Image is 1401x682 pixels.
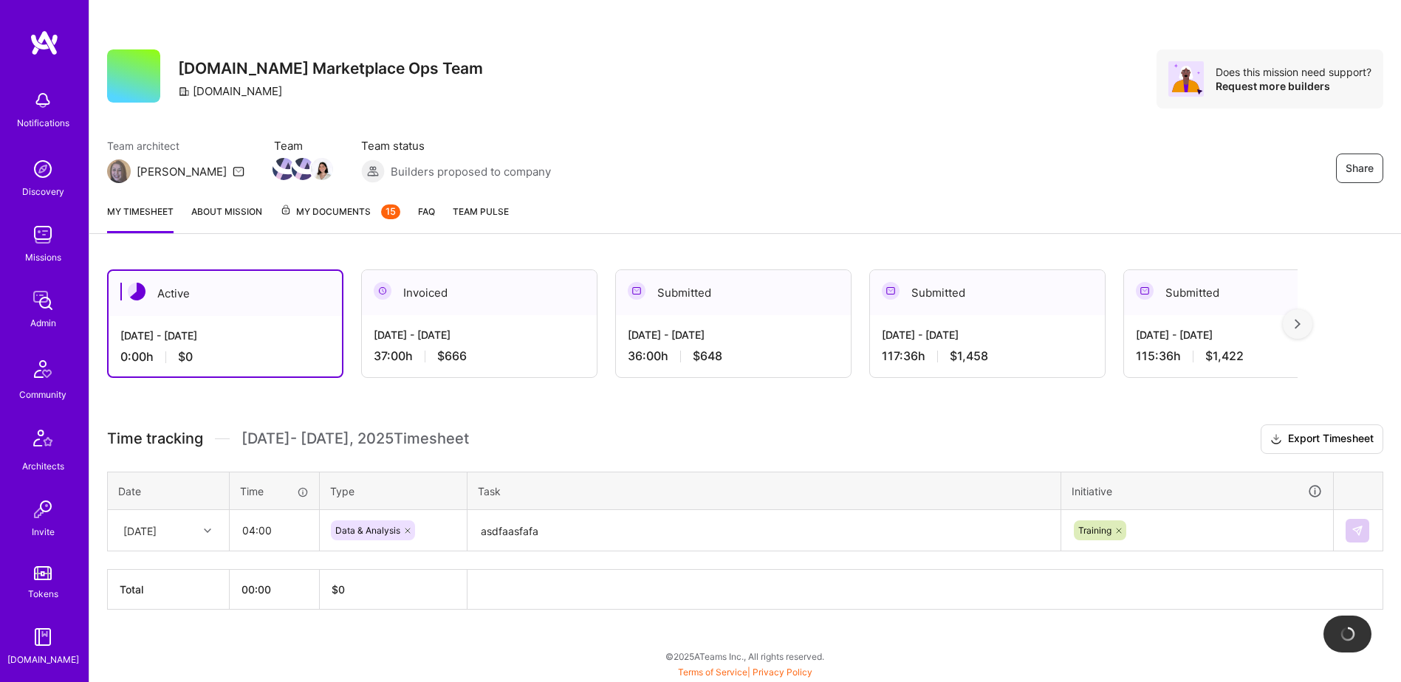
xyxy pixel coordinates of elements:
[109,271,342,316] div: Active
[107,204,174,233] a: My timesheet
[230,570,320,610] th: 00:00
[280,204,400,233] a: My Documents15
[178,59,483,77] h3: [DOMAIN_NAME] Marketplace Ops Team
[1168,61,1204,97] img: Avatar
[882,327,1093,342] div: [DATE] - [DATE]
[274,156,293,182] a: Team Member Avatar
[123,523,157,538] div: [DATE]
[128,283,145,300] img: Active
[280,204,400,220] span: My Documents
[107,138,244,154] span: Team architect
[1216,65,1371,79] div: Does this mission need support?
[678,666,812,678] span: |
[628,327,839,342] div: [DATE] - [DATE]
[753,666,812,678] a: Privacy Policy
[230,511,318,550] input: HH:MM
[178,349,193,365] span: $0
[453,204,509,233] a: Team Pulse
[335,525,400,536] span: Data & Analysis
[233,165,244,177] i: icon Mail
[1136,348,1347,364] div: 115:36 h
[137,164,227,179] div: [PERSON_NAME]
[1346,519,1371,542] div: null
[469,512,1059,551] textarea: asdfaasfafa
[374,327,585,342] div: [DATE] - [DATE]
[1216,79,1371,93] div: Request more builders
[1124,270,1359,315] div: Submitted
[1136,327,1347,342] div: [DATE] - [DATE]
[25,249,61,265] div: Missions
[108,570,230,610] th: Total
[28,286,58,315] img: admin teamwork
[678,666,747,678] a: Terms of Service
[28,86,58,115] img: bell
[120,328,330,343] div: [DATE] - [DATE]
[418,204,435,233] a: FAQ
[19,387,66,402] div: Community
[178,83,282,99] div: [DOMAIN_NAME]
[1337,624,1358,644] img: loading
[362,270,597,315] div: Invoiced
[28,154,58,184] img: discovery
[25,351,61,387] img: Community
[1352,525,1363,537] img: Submit
[391,164,551,179] span: Builders proposed to company
[292,158,314,180] img: Team Member Avatar
[628,282,645,300] img: Submitted
[30,315,56,331] div: Admin
[453,206,509,217] span: Team Pulse
[191,204,262,233] a: About Mission
[107,159,131,183] img: Team Architect
[28,622,58,652] img: guide book
[1261,424,1383,454] button: Export Timesheet
[374,348,585,364] div: 37:00 h
[28,220,58,249] img: teamwork
[374,282,391,300] img: Invoiced
[28,586,58,602] div: Tokens
[467,472,1061,510] th: Task
[437,348,467,364] span: $666
[1336,154,1383,183] button: Share
[882,348,1093,364] div: 117:36 h
[34,566,52,580] img: tokens
[381,204,400,219] div: 15
[22,458,64,474] div: Architects
[28,495,58,524] img: Invite
[120,349,330,365] div: 0:00 h
[361,159,385,183] img: Builders proposed to company
[1072,483,1323,500] div: Initiative
[273,158,295,180] img: Team Member Avatar
[882,282,900,300] img: Submitted
[332,583,345,596] span: $ 0
[1078,525,1111,536] span: Training
[7,652,79,667] div: [DOMAIN_NAME]
[312,156,332,182] a: Team Member Avatar
[240,483,309,499] div: Time
[1205,348,1244,364] span: $1,422
[311,158,333,180] img: Team Member Avatar
[693,348,722,364] span: $648
[108,472,230,510] th: Date
[870,270,1105,315] div: Submitted
[242,430,469,448] span: [DATE] - [DATE] , 2025 Timesheet
[30,30,59,56] img: logo
[361,138,551,154] span: Team status
[320,472,467,510] th: Type
[293,156,312,182] a: Team Member Avatar
[628,348,839,364] div: 36:00 h
[25,423,61,458] img: Architects
[17,115,69,131] div: Notifications
[1270,432,1282,447] i: icon Download
[616,270,851,315] div: Submitted
[32,524,55,540] div: Invite
[1346,161,1374,176] span: Share
[1295,319,1301,329] img: right
[1136,282,1154,300] img: Submitted
[89,638,1401,675] div: © 2025 ATeams Inc., All rights reserved.
[204,527,211,534] i: icon Chevron
[22,184,64,199] div: Discovery
[107,430,203,448] span: Time tracking
[178,86,190,97] i: icon CompanyGray
[950,348,988,364] span: $1,458
[274,138,332,154] span: Team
